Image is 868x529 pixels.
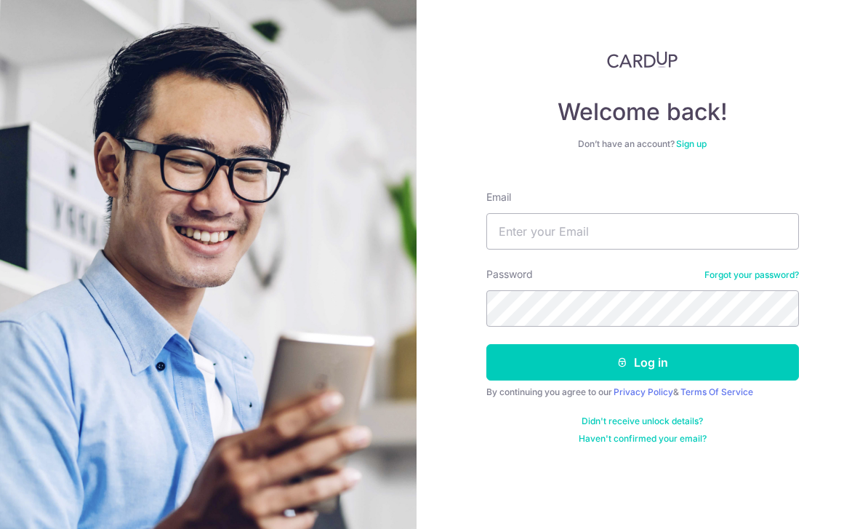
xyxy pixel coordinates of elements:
a: Didn't receive unlock details? [582,415,703,427]
a: Sign up [676,138,707,149]
a: Haven't confirmed your email? [579,433,707,445]
a: Forgot your password? [704,269,799,281]
a: Terms Of Service [680,386,753,397]
label: Email [486,190,511,204]
div: Don’t have an account? [486,138,799,150]
label: Password [486,267,533,282]
img: CardUp Logo [607,51,678,68]
button: Log in [486,344,799,381]
div: By continuing you agree to our & [486,386,799,398]
h4: Welcome back! [486,98,799,127]
input: Enter your Email [486,213,799,250]
a: Privacy Policy [614,386,673,397]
